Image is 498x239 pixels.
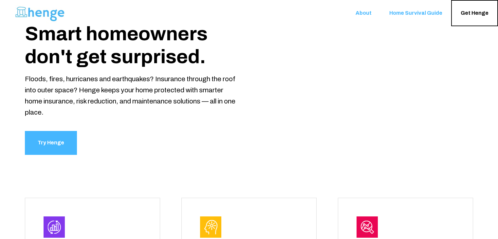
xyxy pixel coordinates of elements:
img: Henge-Full-Logo-Blue [15,2,65,24]
h1: Smart homeowners don't get surprised. [25,22,241,68]
span: Try Henge [38,138,64,148]
span: Home Survival Guide [389,10,442,16]
div: Floods, fires, hurricanes and earthquakes? Insurance through the roof into outer space? Henge kee... [25,73,241,118]
span: About [356,10,372,16]
a: Try Henge [25,131,77,155]
span: Get Henge [461,10,489,16]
